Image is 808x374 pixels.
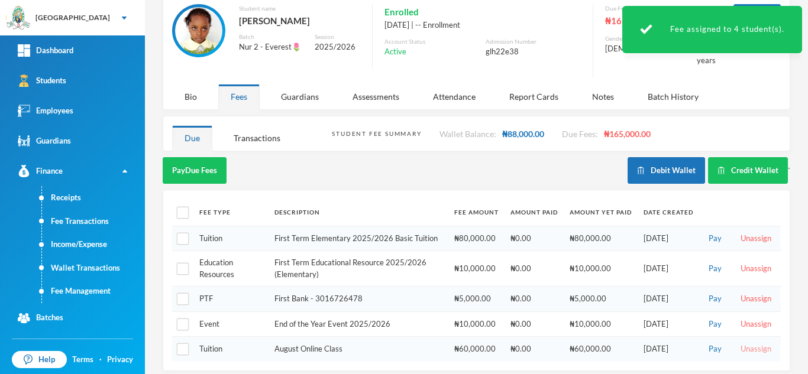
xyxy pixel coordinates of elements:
td: [DATE] [638,337,699,362]
a: Receipts [42,186,145,210]
div: Dashboard [18,44,73,57]
div: Account Status [384,37,480,46]
a: Income/Expense [42,233,145,256]
span: Enrolled [384,4,419,19]
td: ₦60,000.00 [564,337,638,362]
button: Debit Wallet [628,157,705,184]
td: ₦0.00 [505,311,564,337]
td: Education Resources [193,251,269,287]
a: Wallet Transactions [42,256,145,280]
td: ₦10,000.00 [564,251,638,287]
div: · [99,354,102,366]
button: Options [733,4,781,31]
div: Guardians [18,135,71,147]
td: Event [193,311,269,337]
td: ₦60,000.00 [448,337,505,362]
td: ₦0.00 [505,226,564,251]
div: Employees [18,105,73,117]
div: Due [172,125,212,151]
th: Fee Amount [448,199,505,226]
div: 2025/2026 [315,41,360,53]
div: Transactions [221,125,293,151]
th: Amount Yet Paid [564,199,638,226]
td: ₦0.00 [505,337,564,362]
div: Guardians [269,84,331,109]
span: Wallet Balance: [439,129,496,139]
td: ₦10,000.00 [448,311,505,337]
div: Batches [18,312,63,324]
td: Tuition [193,226,269,251]
span: ₦88,000.00 [502,129,544,139]
td: ₦0.00 [505,287,564,312]
div: ` [628,157,790,184]
button: Credit Wallet [708,157,788,184]
th: Fee Type [193,199,269,226]
a: Fee Transactions [42,210,145,233]
button: Pay [705,292,725,305]
button: Pay [705,318,725,331]
td: Tuition [193,337,269,362]
img: STUDENT [175,7,222,54]
span: Due Fees: [562,129,598,139]
button: Pay [705,343,725,356]
div: Gender [605,34,691,43]
button: Unassign [737,232,775,245]
button: Unassign [737,343,775,356]
button: Unassign [737,292,775,305]
td: ₦5,000.00 [448,287,505,312]
div: Nur 2 - Everest🌷 [239,41,306,53]
td: ₦5,000.00 [564,287,638,312]
div: Report Cards [497,84,571,109]
td: First Bank - 3016726478 [269,287,448,312]
div: Fee assigned to 4 student(s). [622,6,802,53]
div: glh22e38 [486,46,581,58]
button: Pay [705,232,725,245]
div: Admission Number [486,37,581,46]
td: ₦80,000.00 [564,226,638,251]
td: [DATE] [638,311,699,337]
div: [DEMOGRAPHIC_DATA] [605,43,691,55]
td: First Term Elementary 2025/2026 Basic Tuition [269,226,448,251]
a: Privacy [107,354,133,366]
div: Assessments [340,84,412,109]
div: Student name [239,4,360,13]
div: Session [315,32,360,41]
div: ₦165,000.00 [605,13,716,28]
div: Bio [172,84,209,109]
a: Help [12,351,67,369]
a: Fee Management [42,279,145,303]
button: PayDue Fees [163,157,227,184]
div: Student Fee Summary [332,129,421,138]
div: Batch [239,32,306,41]
div: Batch History [635,84,711,109]
td: August Online Class [269,337,448,362]
div: Attendance [421,84,488,109]
div: [DATE] | -- Enrollment [384,19,581,31]
div: Due Fees [605,4,716,13]
div: Notes [580,84,626,109]
button: Pay [705,262,725,275]
td: End of the Year Event 2025/2026 [269,311,448,337]
td: [DATE] [638,287,699,312]
th: Amount Paid [505,199,564,226]
div: [GEOGRAPHIC_DATA] [35,12,110,23]
img: logo [7,6,30,30]
div: [PERSON_NAME] [239,13,360,28]
div: Fees [218,84,260,109]
td: [DATE] [638,251,699,287]
div: Finance [18,165,63,177]
td: ₦0.00 [505,251,564,287]
td: [DATE] [638,226,699,251]
span: ₦165,000.00 [604,129,651,139]
button: Unassign [737,262,775,275]
th: Date Created [638,199,699,226]
td: ₦80,000.00 [448,226,505,251]
div: 5 years [697,43,716,66]
td: PTF [193,287,269,312]
td: First Term Educational Resource 2025/2026 (Elementary) [269,251,448,287]
td: ₦10,000.00 [564,311,638,337]
span: Active [384,46,406,58]
a: Terms [72,354,93,366]
th: Description [269,199,448,226]
td: ₦10,000.00 [448,251,505,287]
